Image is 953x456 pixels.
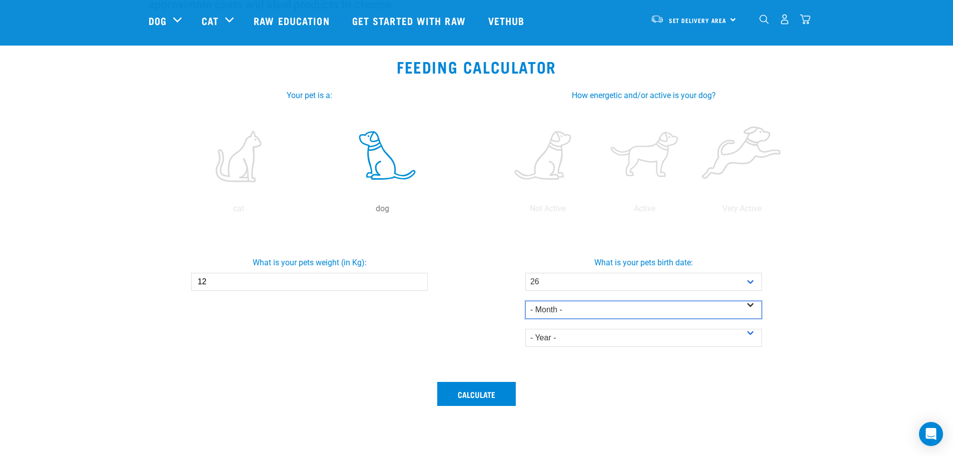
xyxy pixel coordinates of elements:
[489,90,799,102] label: How energetic and/or active is your dog?
[12,58,941,76] h2: Feeding Calculator
[202,13,219,28] a: Cat
[800,14,810,25] img: home-icon@2x.png
[779,14,790,25] img: user.png
[598,203,691,215] p: Active
[244,1,342,41] a: Raw Education
[141,257,479,269] label: What is your pets weight (in Kg):
[149,13,167,28] a: Dog
[669,19,727,22] span: Set Delivery Area
[919,422,943,446] div: Open Intercom Messenger
[169,203,309,215] p: cat
[342,1,478,41] a: Get started with Raw
[437,382,516,406] button: Calculate
[759,15,769,24] img: home-icon-1@2x.png
[695,203,788,215] p: Very Active
[475,257,813,269] label: What is your pets birth date:
[478,1,537,41] a: Vethub
[313,203,452,215] p: dog
[501,203,594,215] p: Not Active
[650,15,664,24] img: van-moving.png
[155,90,465,102] label: Your pet is a:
